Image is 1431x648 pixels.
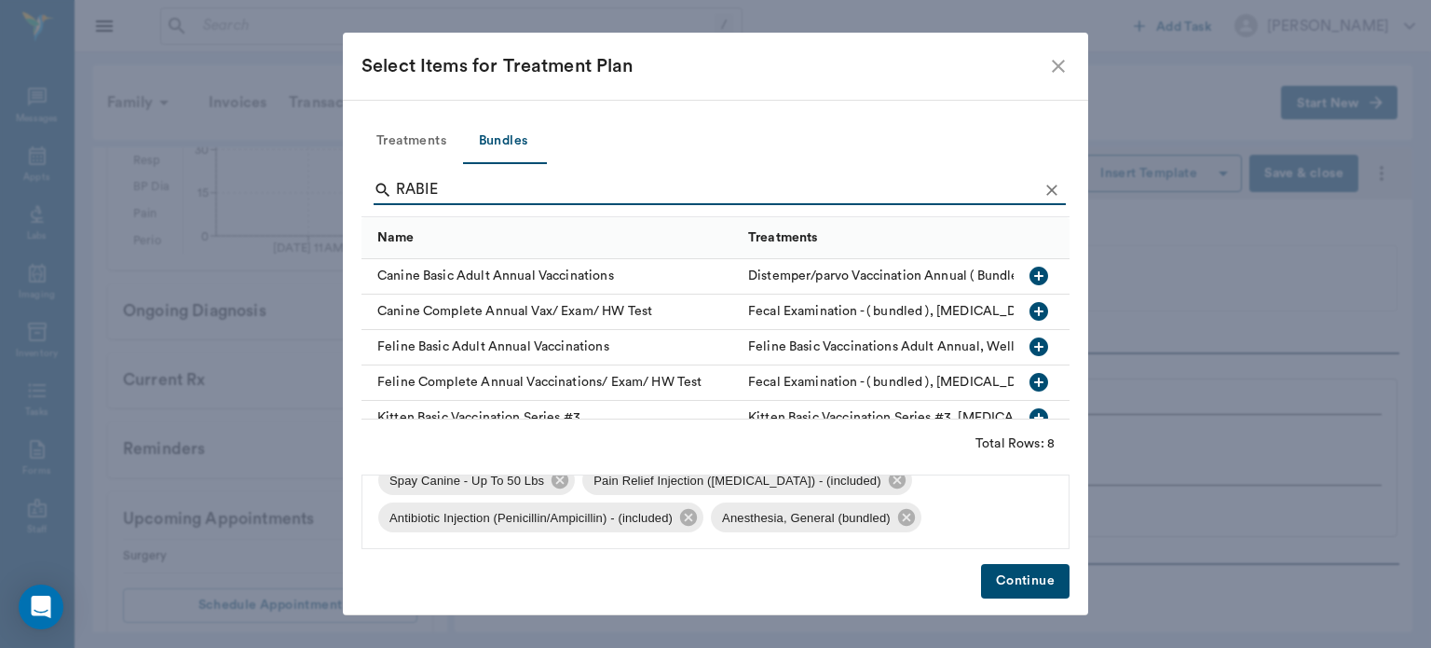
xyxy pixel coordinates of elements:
[1038,176,1066,204] button: Clear
[361,51,1047,81] div: Select Items for Treatment Plan
[582,465,911,495] div: Pain Relief Injection ([MEDICAL_DATA]) - (included)
[711,509,902,528] span: Anesthesia, General (bundled)
[378,509,684,528] span: Antibiotic Injection (Penicillin/Ampicillin) - (included)
[748,373,1102,392] div: Fecal Examination - ( bundled ), Heartworm Test - No Charge, Wellness Examination - Dr, Feline Di...
[378,503,703,532] div: Antibiotic Injection (Penicillin/Ampicillin) - (included)
[396,175,1038,205] input: Find a treatment
[748,267,1102,285] div: Distemper/parvo Vaccination Annual ( Bundled), Wellness Examination - Tech, Corona Vaccination An...
[361,119,461,164] button: Treatments
[748,408,1102,427] div: Kitten Basic Vaccination Series #3, Rabies Vaccination Feline Annual ( Bundled ), Deworm - Mitaci...
[378,472,555,490] span: Spay Canine - Up To 50 Lbs
[1047,55,1070,77] button: close
[739,216,1111,258] div: Treatments
[19,585,63,629] div: Open Intercom Messenger
[975,434,1055,453] div: Total Rows: 8
[361,365,739,401] div: Feline Complete Annual Vaccinations/ Exam/ HW Test
[582,472,892,490] span: Pain Relief Injection ([MEDICAL_DATA]) - (included)
[361,216,739,258] div: Name
[361,330,739,365] div: Feline Basic Adult Annual Vaccinations
[361,295,739,330] div: Canine Complete Annual Vax/ Exam/ HW Test
[981,564,1070,599] button: Continue
[461,119,545,164] button: Bundles
[748,212,818,264] div: Treatments
[711,503,921,532] div: Anesthesia, General (bundled)
[374,175,1066,209] div: Search
[361,259,739,295] div: Canine Basic Adult Annual Vaccinations
[377,212,415,264] div: Name
[748,338,1102,356] div: Feline Basic Vaccinations Adult Annual, Wellness Examination - Tech, Rabies Vaccination Feline An...
[378,465,575,495] div: Spay Canine - Up To 50 Lbs
[748,302,1102,321] div: Fecal Examination - ( bundled ), Heartworm Test - No Charge, Distemper/parvo Vaccination Annual (...
[361,401,739,436] div: Kitten Basic Vaccination Series #3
